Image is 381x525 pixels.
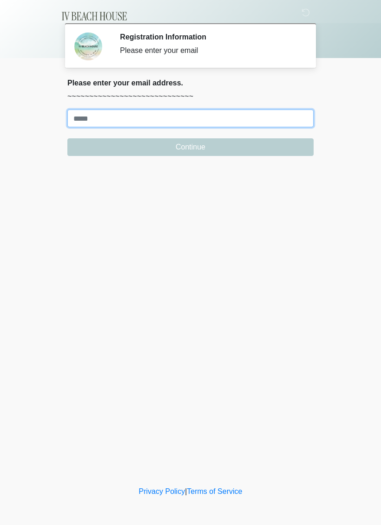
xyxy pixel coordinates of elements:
a: Terms of Service [187,487,242,495]
button: Continue [67,138,314,156]
p: ~~~~~~~~~~~~~~~~~~~~~~~~~~~~~ [67,91,314,102]
h2: Please enter your email address. [67,78,314,87]
h2: Registration Information [120,32,300,41]
div: Please enter your email [120,45,300,56]
a: Privacy Policy [139,487,185,495]
img: IV Beach House Logo [58,7,131,26]
img: Agent Avatar [74,32,102,60]
a: | [185,487,187,495]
